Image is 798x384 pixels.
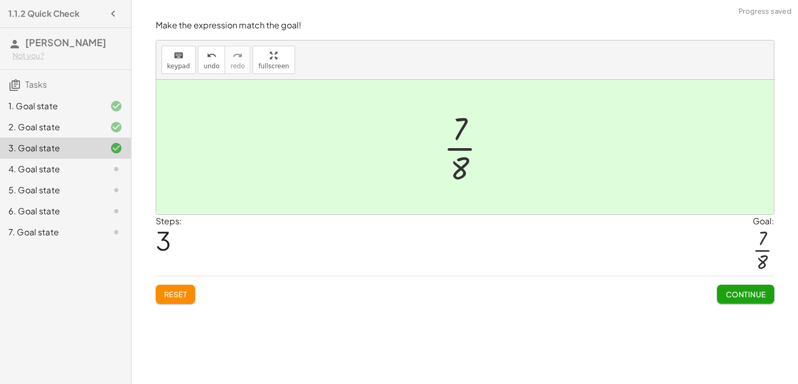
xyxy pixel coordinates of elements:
span: undo [204,63,219,70]
span: Continue [725,289,765,299]
div: 5. Goal state [8,184,93,196]
button: Continue [717,285,774,304]
div: Goal: [753,215,774,227]
span: keypad [167,63,190,70]
label: Steps: [156,215,182,226]
div: 6. Goal state [8,205,93,217]
span: 3 [156,224,171,256]
div: 3. Goal state [8,142,93,154]
i: Task not started. [110,205,123,217]
button: redoredo [225,46,250,74]
div: 7. Goal state [8,226,93,238]
button: fullscreen [252,46,295,74]
i: Task not started. [110,184,123,196]
span: fullscreen [258,63,289,70]
h4: 1.1.2 Quick Check [8,7,79,20]
div: Not you? [13,50,123,61]
i: redo [233,49,243,62]
button: keyboardkeypad [161,46,196,74]
p: Make the expression match the goal! [156,19,774,32]
i: keyboard [174,49,184,62]
span: Reset [164,289,187,299]
span: redo [230,63,245,70]
span: Tasks [25,79,47,90]
i: undo [207,49,217,62]
div: 4. Goal state [8,163,93,175]
div: 2. Goal state [8,121,93,133]
div: 1. Goal state [8,100,93,112]
button: undoundo [198,46,225,74]
i: Task finished and correct. [110,121,123,133]
i: Task not started. [110,226,123,238]
i: Task not started. [110,163,123,175]
button: Reset [156,285,196,304]
i: Task finished and correct. [110,100,123,112]
span: [PERSON_NAME] [25,36,106,48]
i: Task finished and correct. [110,142,123,154]
span: Progress saved [739,6,792,17]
